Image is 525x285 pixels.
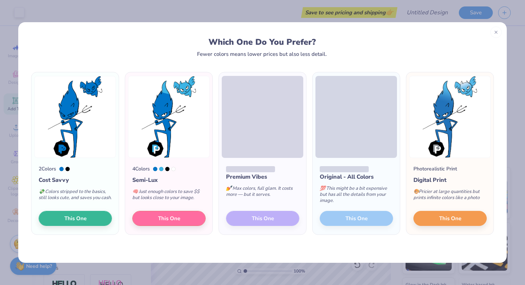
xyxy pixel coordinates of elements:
div: Black [165,167,170,171]
div: 3005 C [153,167,157,171]
button: This One [132,211,206,226]
img: 4 color option [128,76,210,158]
div: Just enough colors to save $$ but looks close to your image. [132,184,206,208]
div: Cost Savvy [39,176,112,184]
div: 2 Colors [39,165,56,173]
div: Photorealistic Print [413,165,457,173]
div: Premium Vibes [226,173,299,181]
img: 2 color option [34,76,116,158]
span: This One [64,214,87,223]
div: Black [65,167,70,171]
span: 💯 [320,185,325,192]
span: This One [439,214,461,223]
img: Photorealistic preview [409,76,491,158]
div: 298 C [159,167,163,171]
span: This One [158,214,180,223]
div: 3005 C [59,167,64,171]
span: 💸 [39,188,44,195]
button: This One [413,211,487,226]
span: 🧠 [132,188,138,195]
span: 🎨 [413,188,419,195]
div: Fewer colors means lower prices but also less detail. [197,51,327,57]
div: Digital Print [413,176,487,184]
div: Max colors, full glam. It costs more — but it serves. [226,181,299,205]
div: This might be a bit expensive but has all the details from your image. [320,181,393,211]
div: Which One Do You Prefer? [38,37,487,47]
div: Semi-Lux [132,176,206,184]
div: White [171,167,176,171]
div: Original - All Colors [320,173,393,181]
div: Colors stripped to the basics, still looks cute, and saves you cash. [39,184,112,208]
span: 💅 [226,185,232,192]
div: Pricier at large quantities but prints infinite colors like a photo [413,184,487,208]
button: This One [39,211,112,226]
div: 4 Colors [132,165,150,173]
